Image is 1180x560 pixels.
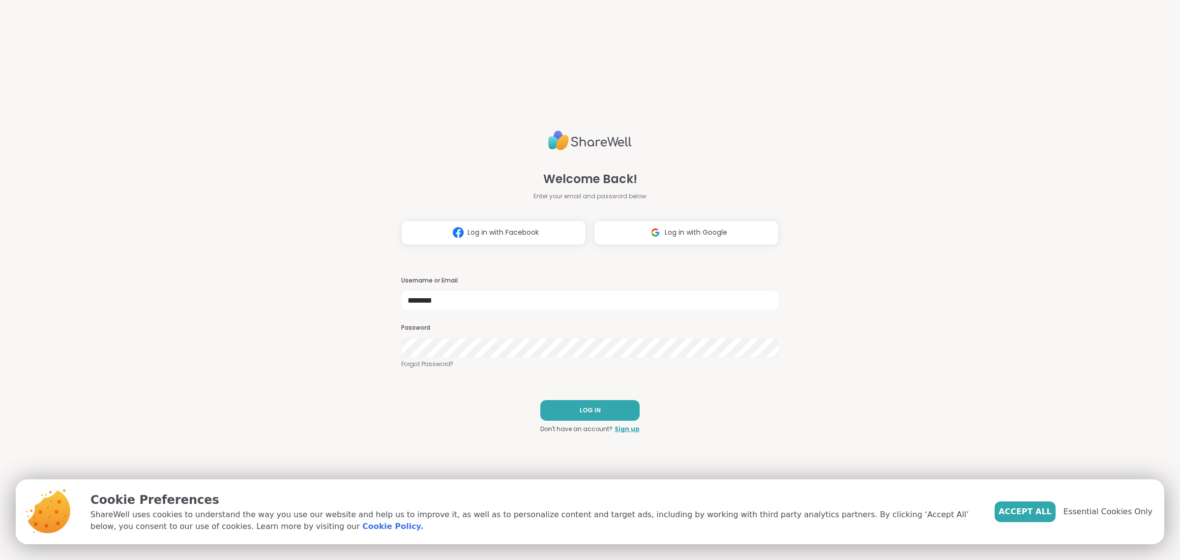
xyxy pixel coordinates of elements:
[594,220,779,245] button: Log in with Google
[995,501,1056,522] button: Accept All
[401,220,586,245] button: Log in with Facebook
[543,170,637,188] span: Welcome Back!
[1063,506,1152,518] span: Essential Cookies Only
[90,509,979,532] p: ShareWell uses cookies to understand the way you use our website and help us to improve it, as we...
[401,324,779,332] h3: Password
[999,506,1052,518] span: Accept All
[90,491,979,509] p: Cookie Preferences
[548,126,632,155] img: ShareWell Logo
[401,360,779,369] a: Forgot Password?
[533,192,647,201] span: Enter your email and password below
[362,521,423,532] a: Cookie Policy.
[449,223,468,242] img: ShareWell Logomark
[468,227,539,238] span: Log in with Facebook
[615,425,640,434] a: Sign up
[540,425,613,434] span: Don't have an account?
[401,277,779,285] h3: Username or Email
[580,406,601,415] span: LOG IN
[665,227,727,238] span: Log in with Google
[646,223,665,242] img: ShareWell Logomark
[540,400,640,421] button: LOG IN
